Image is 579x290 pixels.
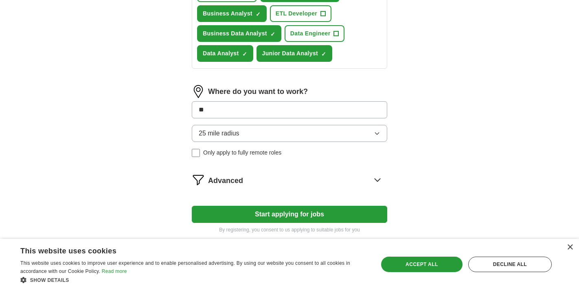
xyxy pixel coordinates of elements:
[270,31,275,37] span: ✓
[321,51,326,57] span: ✓
[192,149,200,157] input: Only apply to fully remote roles
[203,148,281,157] span: Only apply to fully remote roles
[20,276,368,284] div: Show details
[262,49,318,58] span: Junior Data Analyst
[197,5,267,22] button: Business Analyst✓
[208,175,243,186] span: Advanced
[192,85,205,98] img: location.png
[270,5,331,22] button: ETL Developer
[257,45,333,62] button: Junior Data Analyst✓
[256,11,261,17] span: ✓
[290,29,331,38] span: Data Engineer
[192,125,387,142] button: 25 mile radius
[30,277,69,283] span: Show details
[567,244,573,251] div: Close
[285,25,345,42] button: Data Engineer
[192,173,205,186] img: filter
[199,129,239,138] span: 25 mile radius
[381,257,463,272] div: Accept all
[20,244,347,256] div: This website uses cookies
[242,51,247,57] span: ✓
[192,206,387,223] button: Start applying for jobs
[203,9,252,18] span: Business Analyst
[102,268,127,274] a: Read more, opens a new window
[203,49,239,58] span: Data Analyst
[197,45,253,62] button: Data Analyst✓
[20,260,350,274] span: This website uses cookies to improve user experience and to enable personalised advertising. By u...
[192,226,387,233] p: By registering, you consent to us applying to suitable jobs for you
[276,9,317,18] span: ETL Developer
[208,86,308,97] label: Where do you want to work?
[203,29,267,38] span: Business Data Analyst
[468,257,552,272] div: Decline all
[197,25,281,42] button: Business Data Analyst✓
